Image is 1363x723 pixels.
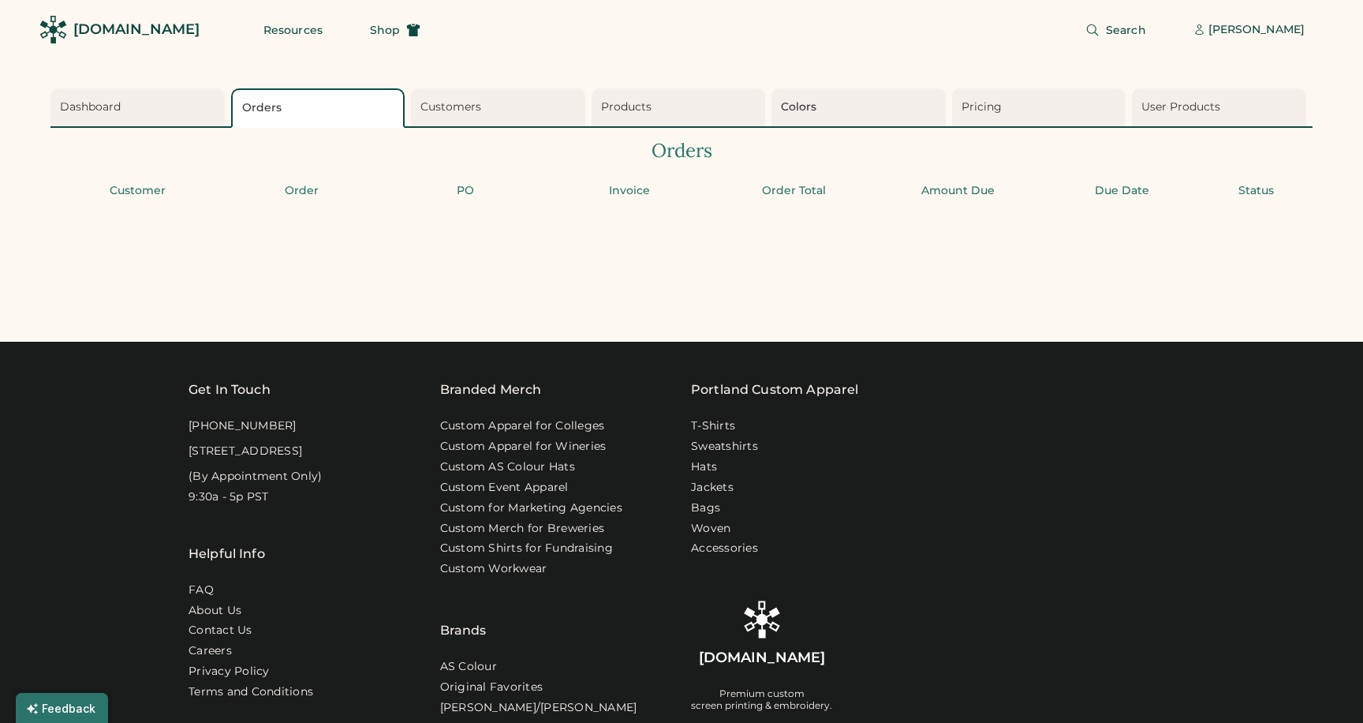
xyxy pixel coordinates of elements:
a: Custom Apparel for Colleges [440,418,605,434]
a: AS Colour [440,659,497,675]
div: [DOMAIN_NAME] [73,20,200,39]
div: Amount Due [880,183,1035,199]
div: 9:30a - 5p PST [189,489,269,505]
div: Status [1208,183,1303,199]
div: PO [388,183,543,199]
img: Rendered Logo - Screens [39,16,67,43]
div: Due Date [1044,183,1199,199]
div: Terms and Conditions [189,684,313,700]
a: About Us [189,603,241,619]
a: Custom Merch for Breweries [440,521,605,537]
div: Orders [50,137,1313,164]
div: [DOMAIN_NAME] [699,648,825,668]
div: Branded Merch [440,380,542,399]
span: Shop [370,24,400,36]
a: Portland Custom Apparel [691,380,858,399]
a: Custom Event Apparel [440,480,569,496]
a: [PERSON_NAME]/[PERSON_NAME] [440,700,637,716]
img: Rendered Logo - Screens [743,601,781,639]
a: Original Favorites [440,680,543,695]
div: Products [601,99,761,115]
div: Helpful Info [189,545,265,564]
a: Privacy Policy [189,664,270,680]
div: [PERSON_NAME] [1208,22,1305,38]
div: Pricing [962,99,1122,115]
div: Customers [420,99,581,115]
div: Brands [440,582,487,640]
span: Search [1106,24,1146,36]
div: [PHONE_NUMBER] [189,418,297,434]
a: Woven [691,521,730,537]
a: T-Shirts [691,418,735,434]
a: Custom Shirts for Fundraising [440,541,613,556]
a: Custom Apparel for Wineries [440,439,607,455]
div: (By Appointment Only) [189,469,322,485]
a: Accessories [691,541,758,556]
button: Search [1066,14,1165,46]
div: Get In Touch [189,380,271,399]
button: Shop [351,14,439,46]
div: [STREET_ADDRESS] [189,444,302,459]
a: Custom for Marketing Agencies [440,500,622,516]
a: Custom AS Colour Hats [440,459,575,475]
button: Resources [245,14,342,46]
a: Bags [691,500,720,516]
div: Dashboard [60,99,220,115]
div: Order [224,183,379,199]
div: Colors [781,99,941,115]
a: Sweatshirts [691,439,758,455]
div: Orders [242,100,399,116]
a: FAQ [189,583,214,598]
a: Contact Us [189,623,252,639]
div: User Products [1141,99,1301,115]
a: Custom Workwear [440,561,547,577]
a: Careers [189,643,232,659]
a: Jackets [691,480,734,496]
div: Customer [60,183,215,199]
div: Premium custom screen printing & embroidery. [691,687,832,713]
div: Invoice [552,183,707,199]
a: Hats [691,459,717,475]
div: Order Total [716,183,871,199]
